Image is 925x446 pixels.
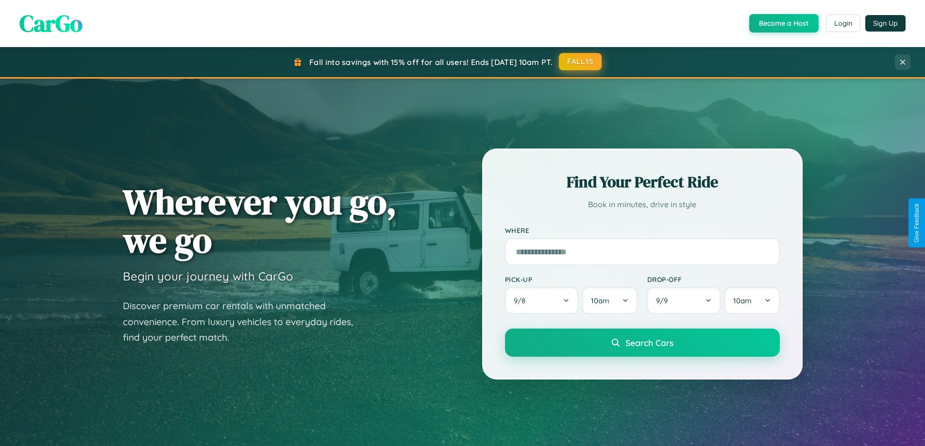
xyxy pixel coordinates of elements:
[749,14,819,33] button: Become a Host
[559,53,602,70] button: FALL15
[656,296,673,305] span: 9 / 9
[505,275,638,283] label: Pick-up
[505,171,780,193] h2: Find Your Perfect Ride
[19,7,83,39] span: CarGo
[591,296,609,305] span: 10am
[123,269,293,283] h3: Begin your journey with CarGo
[514,296,530,305] span: 9 / 8
[647,287,721,314] button: 9/9
[505,287,579,314] button: 9/8
[123,298,366,346] p: Discover premium car rentals with unmatched convenience. From luxury vehicles to everyday rides, ...
[625,337,673,348] span: Search Cars
[913,203,920,243] div: Give Feedback
[123,182,397,259] h1: Wherever you go, we go
[582,287,637,314] button: 10am
[505,198,780,212] p: Book in minutes, drive in style
[505,226,780,234] label: Where
[865,15,906,32] button: Sign Up
[505,329,780,357] button: Search Cars
[733,296,752,305] span: 10am
[826,15,860,32] button: Login
[647,275,780,283] label: Drop-off
[724,287,779,314] button: 10am
[309,57,553,67] span: Fall into savings with 15% off for all users! Ends [DATE] 10am PT.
